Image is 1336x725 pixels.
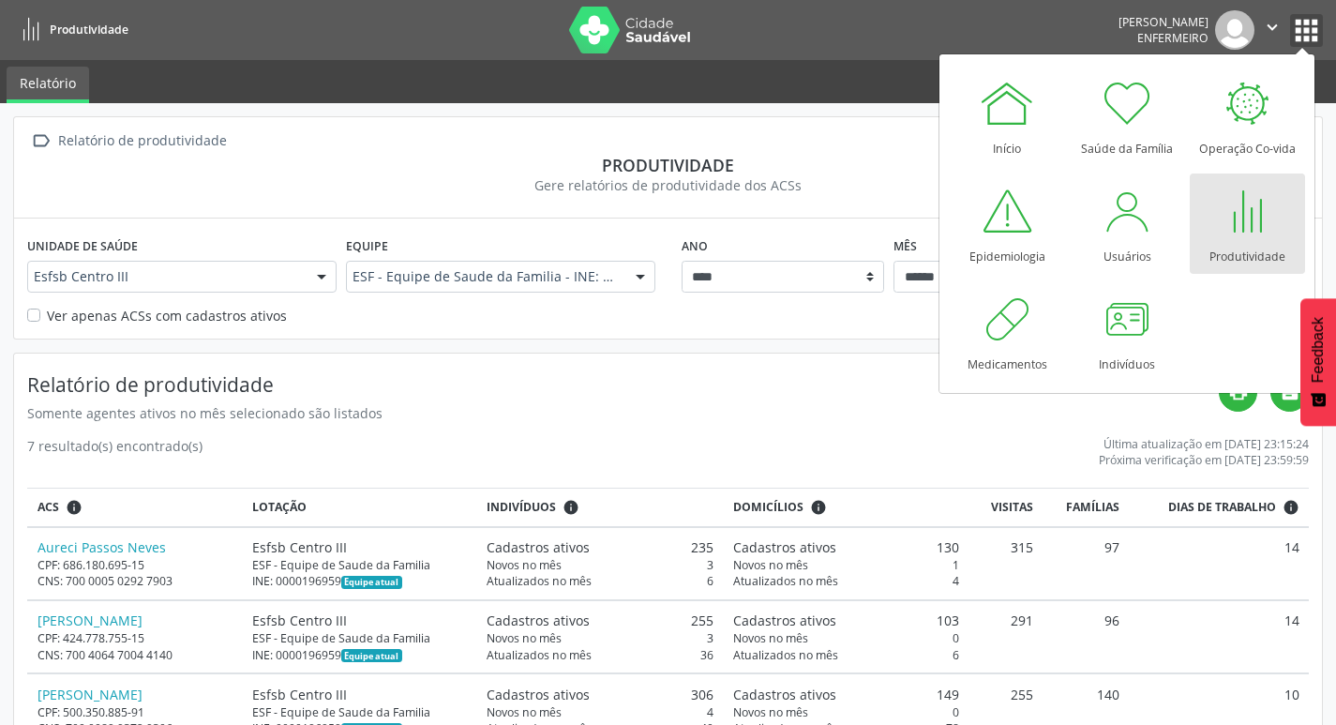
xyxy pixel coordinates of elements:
[733,630,808,646] span: Novos no mês
[950,174,1065,274] a: Epidemiologia
[733,499,803,516] span: Domicílios
[1099,436,1309,452] div: Última atualização em [DATE] 23:15:24
[1168,499,1276,516] span: Dias de trabalho
[353,267,617,286] span: ESF - Equipe de Saude da Familia - INE: 0000196959
[13,14,128,45] a: Produtividade
[733,685,836,704] span: Cadastros ativos
[733,647,959,663] div: 6
[733,557,808,573] span: Novos no mês
[252,537,468,557] div: Esfsb Centro III
[341,649,402,662] span: Esta é a equipe atual deste Agente
[1118,14,1208,30] div: [PERSON_NAME]
[487,573,592,589] span: Atualizados no mês
[38,647,233,663] div: CNS: 700 4064 7004 4140
[487,557,562,573] span: Novos no mês
[1290,14,1323,47] button: apps
[733,537,959,557] div: 130
[242,489,477,527] th: Lotação
[50,22,128,38] span: Produtividade
[1190,174,1305,274] a: Produtividade
[1130,527,1309,600] td: 14
[733,630,959,646] div: 0
[733,573,959,589] div: 4
[487,499,556,516] span: Indivíduos
[969,489,1043,527] th: Visitas
[1262,17,1283,38] i: 
[563,499,579,516] i: <div class="text-left"> <div> <strong>Cadastros ativos:</strong> Cadastros que estão vinculados a...
[1043,527,1130,600] td: 97
[487,685,713,704] div: 306
[733,611,836,630] span: Cadastros ativos
[487,573,713,589] div: 6
[66,499,83,516] i: ACSs que estiveram vinculados a uma UBS neste período, mesmo sem produtividade.
[252,685,468,704] div: Esfsb Centro III
[1190,66,1305,166] a: Operação Co-vida
[38,573,233,589] div: CNS: 700 0005 0292 7903
[252,611,468,630] div: Esfsb Centro III
[27,436,203,468] div: 7 resultado(s) encontrado(s)
[38,612,143,629] a: [PERSON_NAME]
[487,557,713,573] div: 3
[733,611,959,630] div: 103
[969,600,1043,673] td: 291
[1283,499,1299,516] i: Dias em que o(a) ACS fez pelo menos uma visita, ou ficha de cadastro individual ou cadastro domic...
[1310,317,1327,383] span: Feedback
[341,576,402,589] span: Esta é a equipe atual deste Agente
[38,686,143,703] a: [PERSON_NAME]
[487,630,713,646] div: 3
[27,373,1219,397] h4: Relatório de produtividade
[487,647,713,663] div: 36
[27,175,1309,195] div: Gere relatórios de produtividade dos ACSs
[1300,298,1336,426] button: Feedback - Mostrar pesquisa
[733,573,838,589] span: Atualizados no mês
[252,630,468,646] div: ESF - Equipe de Saude da Familia
[38,499,59,516] span: ACS
[38,704,233,720] div: CPF: 500.350.885-91
[47,306,287,325] label: Ver apenas ACSs com cadastros ativos
[38,630,233,646] div: CPF: 424.778.755-15
[487,611,713,630] div: 255
[733,685,959,704] div: 149
[1215,10,1254,50] img: img
[487,685,590,704] span: Cadastros ativos
[1254,10,1290,50] button: 
[810,499,827,516] i: <div class="text-left"> <div> <strong>Cadastros ativos:</strong> Cadastros que estão vinculados a...
[487,704,713,720] div: 4
[27,128,54,155] i: 
[252,704,468,720] div: ESF - Equipe de Saude da Familia
[38,557,233,573] div: CPF: 686.180.695-15
[733,557,959,573] div: 1
[54,128,230,155] div: Relatório de produtividade
[733,647,838,663] span: Atualizados no mês
[1043,600,1130,673] td: 96
[38,538,166,556] a: Aureci Passos Neves
[27,232,138,261] label: Unidade de saúde
[1070,281,1185,382] a: Indivíduos
[969,527,1043,600] td: 315
[1137,30,1208,46] span: Enfermeiro
[1130,600,1309,673] td: 14
[487,537,713,557] div: 235
[487,647,592,663] span: Atualizados no mês
[487,704,562,720] span: Novos no mês
[733,704,808,720] span: Novos no mês
[27,128,230,155] a:  Relatório de produtividade
[1070,174,1185,274] a: Usuários
[733,704,959,720] div: 0
[893,232,917,261] label: Mês
[1070,66,1185,166] a: Saúde da Família
[487,630,562,646] span: Novos no mês
[487,611,590,630] span: Cadastros ativos
[34,267,298,286] span: Esfsb Centro III
[7,67,89,103] a: Relatório
[950,281,1065,382] a: Medicamentos
[682,232,708,261] label: Ano
[1043,489,1130,527] th: Famílias
[252,573,468,589] div: INE: 0000196959
[27,403,1219,423] div: Somente agentes ativos no mês selecionado são listados
[950,66,1065,166] a: Início
[733,537,836,557] span: Cadastros ativos
[27,155,1309,175] div: Produtividade
[1099,452,1309,468] div: Próxima verificação em [DATE] 23:59:59
[252,647,468,663] div: INE: 0000196959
